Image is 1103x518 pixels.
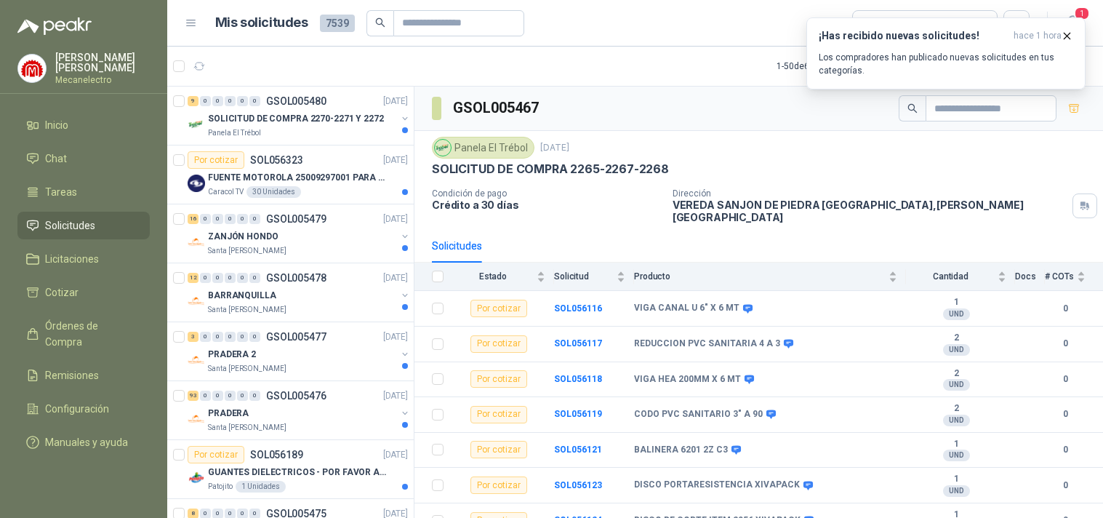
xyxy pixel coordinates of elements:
[1074,7,1090,20] span: 1
[906,332,1006,344] b: 2
[167,440,414,499] a: Por cotizarSOL056189[DATE] Company LogoGUANTES DIELECTRICOS - POR FAVOR ADJUNTAR SU FICHA TECNICA...
[188,116,205,133] img: Company Logo
[1015,263,1045,291] th: Docs
[237,273,248,283] div: 0
[250,155,303,165] p: SOL056323
[212,332,223,342] div: 0
[17,312,150,356] a: Órdenes de Compra
[18,55,46,82] img: Company Logo
[249,391,260,401] div: 0
[1045,271,1074,282] span: # COTs
[188,96,198,106] div: 9
[1045,337,1086,351] b: 0
[45,218,95,234] span: Solicitudes
[554,271,614,282] span: Solicitud
[208,348,256,362] p: PRADERA 2
[17,395,150,423] a: Configuración
[200,214,211,224] div: 0
[208,245,286,257] p: Santa [PERSON_NAME]
[452,263,554,291] th: Estado
[806,17,1086,89] button: ¡Has recibido nuevas solicitudes!hace 1 hora Los compradores han publicado nuevas solicitudes en ...
[249,96,260,106] div: 0
[906,271,995,282] span: Cantidad
[383,271,408,285] p: [DATE]
[554,338,602,348] a: SOL056117
[943,415,970,426] div: UND
[188,332,198,342] div: 3
[17,429,150,456] a: Manuales y ayuda
[554,374,602,384] a: SOL056118
[208,481,233,493] p: Patojito
[208,407,249,421] p: PRADERA
[212,214,223,224] div: 0
[237,332,248,342] div: 0
[266,332,326,342] p: GSOL005477
[540,141,569,155] p: [DATE]
[554,480,602,490] a: SOL056123
[943,379,970,391] div: UND
[554,445,602,455] a: SOL056121
[554,303,602,314] b: SOL056116
[212,391,223,401] div: 0
[188,469,205,487] img: Company Logo
[45,184,77,200] span: Tareas
[634,374,741,386] b: VIGA HEA 200MM X 6 MT
[208,171,389,185] p: FUENTE MOTOROLA 25009297001 PARA EP450
[188,292,205,310] img: Company Logo
[1045,407,1086,421] b: 0
[45,151,67,167] span: Chat
[237,391,248,401] div: 0
[17,362,150,389] a: Remisiones
[45,318,136,350] span: Órdenes de Compra
[266,273,326,283] p: GSOL005478
[634,303,739,314] b: VIGA CANAL U 6" X 6 MT
[225,332,236,342] div: 0
[225,391,236,401] div: 0
[554,263,634,291] th: Solicitud
[200,391,211,401] div: 0
[55,76,150,84] p: Mecanelectro
[819,30,1008,42] h3: ¡Has recibido nuevas solicitudes!
[470,370,527,388] div: Por cotizar
[1045,372,1086,386] b: 0
[383,448,408,462] p: [DATE]
[907,103,918,113] span: search
[634,479,800,491] b: DISCO PORTARESISTENCIA XIVAPACK
[208,289,276,303] p: BARRANQUILLA
[432,137,534,159] div: Panela El Trébol
[188,214,198,224] div: 16
[819,51,1073,77] p: Los compradores han publicado nuevas solicitudes en tus categorías.
[212,96,223,106] div: 0
[383,95,408,108] p: [DATE]
[673,199,1067,223] p: VEREDA SANJON DE PIEDRA [GEOGRAPHIC_DATA] , [PERSON_NAME][GEOGRAPHIC_DATA]
[45,117,68,133] span: Inicio
[862,15,892,31] div: Todas
[673,188,1067,199] p: Dirección
[470,335,527,353] div: Por cotizar
[470,300,527,317] div: Por cotizar
[17,178,150,206] a: Tareas
[225,214,236,224] div: 0
[200,273,211,283] div: 0
[188,387,411,434] a: 93 0 0 0 0 0 GSOL005476[DATE] Company LogoPRADERASanta [PERSON_NAME]
[943,485,970,497] div: UND
[212,273,223,283] div: 0
[943,308,970,320] div: UND
[1059,10,1086,36] button: 1
[188,410,205,428] img: Company Logo
[17,279,150,306] a: Cotizar
[17,212,150,239] a: Solicitudes
[246,186,301,198] div: 30 Unidades
[383,330,408,344] p: [DATE]
[1045,302,1086,316] b: 0
[777,55,871,78] div: 1 - 50 de 6209
[250,450,303,460] p: SOL056189
[906,439,1006,450] b: 1
[208,112,384,126] p: SOLICITUD DE COMPRA 2270-2271 Y 2272
[188,391,198,401] div: 93
[45,401,109,417] span: Configuración
[906,403,1006,415] b: 2
[188,175,205,192] img: Company Logo
[188,269,411,316] a: 12 0 0 0 0 0 GSOL005478[DATE] Company LogoBARRANQUILLASanta [PERSON_NAME]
